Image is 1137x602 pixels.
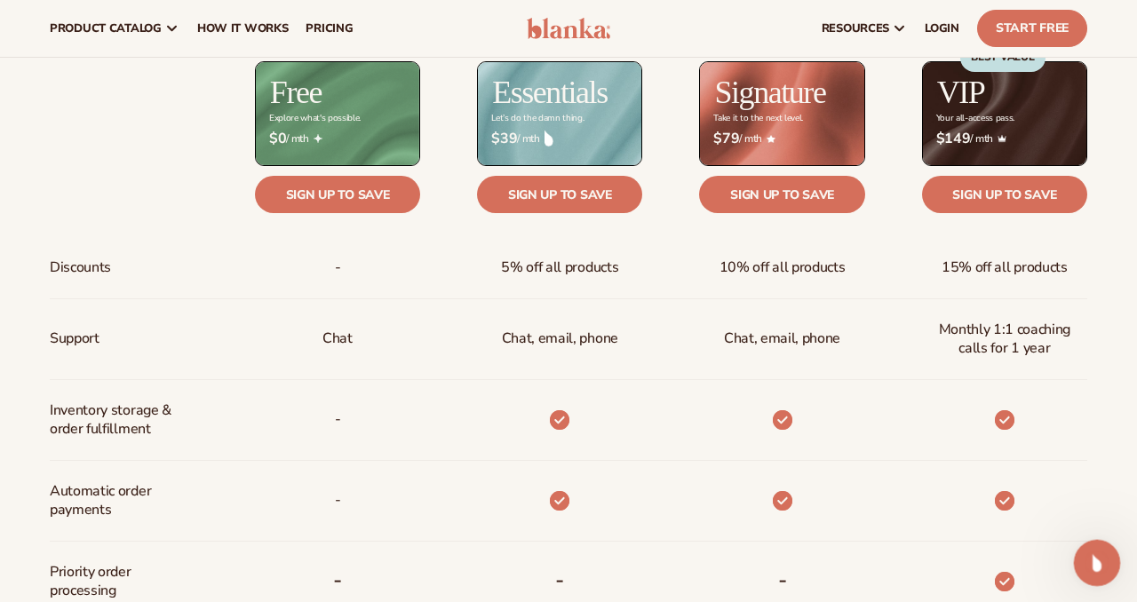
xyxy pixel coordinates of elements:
[714,76,825,108] h2: Signature
[922,176,1087,213] a: Sign up to save
[335,403,341,436] span: -
[936,114,1014,123] div: Your all-access pass.
[50,394,171,446] span: Inventory storage & order fulfillment
[278,7,312,41] button: Home
[255,176,420,213] a: Sign up to save
[221,328,341,367] div: Ask a question
[822,21,889,36] span: resources
[86,22,221,40] p: The team can also help
[47,273,239,306] span: Learn about [PERSON_NAME]'s shipping costs
[28,299,171,310] div: [PERSON_NAME] • 2m ago
[47,234,258,272] div: How much does shipping cost?
[724,322,840,355] span: Chat, email, phone
[197,21,289,36] span: How It Works
[502,322,618,355] p: Chat, email, phone
[942,251,1068,284] span: 15% off all products
[50,475,189,527] span: Automatic order payments
[273,466,287,480] button: Emoji picker
[256,62,419,165] img: free_bg.png
[306,21,353,36] span: pricing
[14,47,341,328] div: Lee says…
[713,114,803,123] div: Take it to the next level.
[314,134,322,143] img: Free_Icon_bb6e7c7e-73f8-44bd-8ed0-223ea0fc522e.png
[19,415,337,445] textarea: Message…
[937,76,985,108] h2: VIP
[491,131,517,147] strong: $39
[50,21,162,36] span: product catalog
[699,176,864,213] a: Sign up to save
[270,76,322,108] h2: Free
[335,484,341,517] span: -
[312,7,344,39] div: Close
[29,368,326,414] input: Your email
[269,131,286,147] strong: $0
[322,322,353,355] p: Chat
[491,114,584,123] div: Let’s do the damn thing.
[29,220,276,323] div: How much does shipping cost?Learn about [PERSON_NAME]'s shipping costs
[478,62,641,165] img: Essentials_BG_9050f826-5aa9-47d9-a362-757b82c62641.jpg
[1074,540,1121,587] iframe: Intercom live chat
[14,328,341,388] div: user says…
[923,62,1086,165] img: VIP_BG_199964bd-3653-43bc-8a67-789d2d7717b9.jpg
[86,9,202,22] h1: [PERSON_NAME]
[477,176,642,213] a: Sign up to save
[555,566,564,594] b: -
[50,322,99,355] span: Support
[12,7,45,41] button: go back
[335,251,341,284] span: -
[51,10,79,38] img: Profile image for Lee
[492,76,608,108] h2: Essentials
[977,10,1087,47] a: Start Free
[700,62,863,165] img: Signature_BG_eeb718c8-65ac-49e3-a4e5-327c6aa73146.jpg
[50,251,111,284] span: Discounts
[936,131,1073,147] span: / mth
[269,114,361,123] div: Explore what's possible.
[936,131,971,147] strong: $149
[713,131,850,147] span: / mth
[545,131,553,147] img: drop.png
[333,566,342,594] b: -
[936,313,1073,365] span: Monthly 1:1 coaching calls for 1 year
[720,251,846,284] span: 10% off all products
[235,338,327,356] div: Ask a question
[925,21,959,36] span: LOGIN
[501,251,618,284] span: 5% off all products
[269,131,406,147] span: / mth
[778,566,787,594] b: -
[47,173,226,206] span: Learn about our subscription memberships
[767,135,775,143] img: Star_6.png
[527,18,610,39] img: logo
[28,58,277,110] div: Hey there 👋 Need help with pricing? Talk to our team or search for helpful articles.
[301,459,330,487] button: Send a message…
[29,120,276,223] div: How much does [PERSON_NAME] cost?Learn about our subscription memberships
[14,47,291,296] div: Hey there 👋 Need help with pricing? Talk to our team or search for helpful articles.How much does...
[47,134,258,171] div: How much does [PERSON_NAME] cost?
[713,131,739,147] strong: $79
[491,131,628,147] span: / mth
